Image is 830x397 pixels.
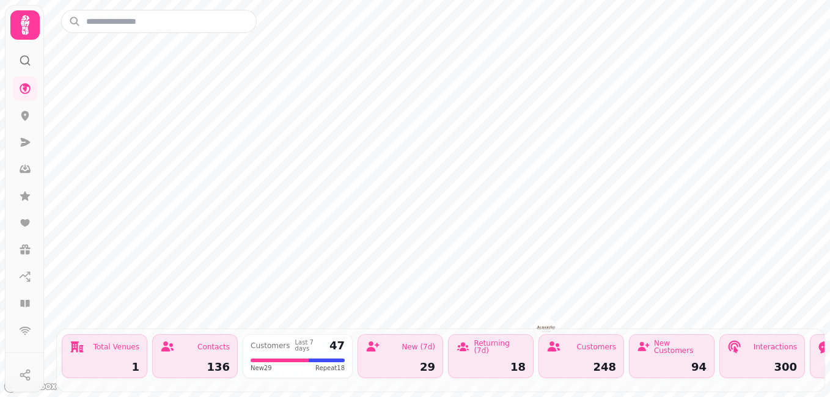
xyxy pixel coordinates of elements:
[456,362,526,373] div: 18
[727,362,797,373] div: 300
[536,319,556,339] button: Albariño Tapas
[4,379,57,393] a: Mapbox logo
[365,362,435,373] div: 29
[295,340,325,352] div: Last 7 days
[536,319,556,343] div: Map marker
[251,342,290,349] div: Customers
[474,340,526,354] div: Returning (7d)
[654,340,707,354] div: New Customers
[576,343,616,351] div: Customers
[329,340,345,351] div: 47
[637,362,707,373] div: 94
[94,343,139,351] div: Total Venues
[402,343,435,351] div: New (7d)
[160,362,230,373] div: 136
[197,343,230,351] div: Contacts
[546,362,616,373] div: 248
[315,363,345,373] span: Repeat 18
[70,362,139,373] div: 1
[251,363,272,373] span: New 29
[754,343,797,351] div: Interactions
